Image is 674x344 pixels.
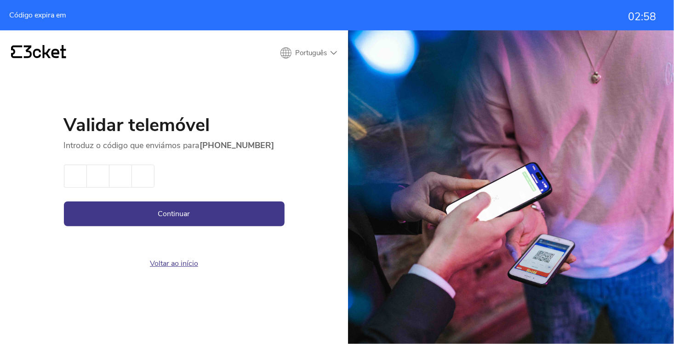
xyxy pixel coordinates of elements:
span: Código expira em [9,11,66,19]
button: Continuar [64,201,285,226]
div: 02:58 [628,11,656,23]
g: {' '} [11,46,22,58]
p: Introduz o código que enviámos para [64,140,285,151]
h1: Validar telemóvel [64,116,285,140]
strong: [PHONE_NUMBER] [200,140,274,151]
img: People having fun [348,30,674,344]
a: Voltar ao início [150,258,198,269]
a: {' '} [11,45,66,61]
